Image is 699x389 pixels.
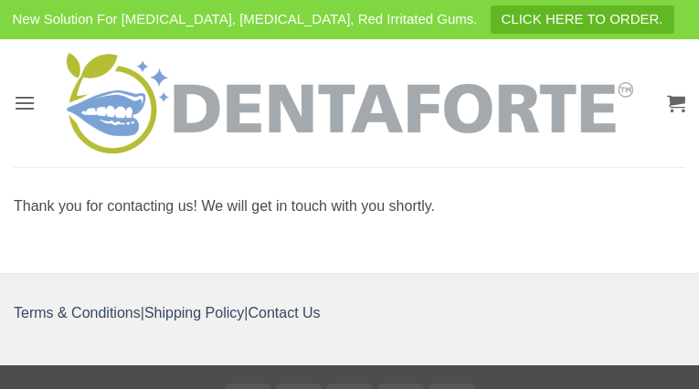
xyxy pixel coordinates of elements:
[248,305,320,321] a: Contact Us
[14,301,685,325] p: | |
[14,80,36,125] a: Menu
[67,53,633,153] img: DENTAFORTE™
[14,194,685,218] div: Thank you for contacting us! We will get in touch with you shortly.
[491,5,674,34] a: CLICK HERE TO ORDER.
[144,305,244,321] a: Shipping Policy
[667,83,685,123] a: View cart
[14,305,141,321] a: Terms & Conditions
